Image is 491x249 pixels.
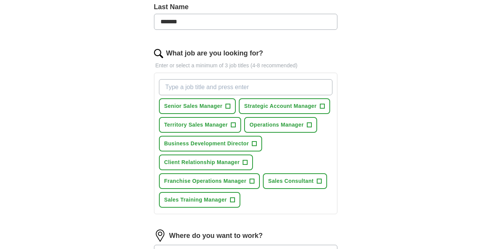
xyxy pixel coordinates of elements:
p: Enter or select a minimum of 3 job titles (4-8 recommended) [154,62,337,70]
span: Sales Consultant [268,177,314,185]
button: Sales Consultant [263,173,327,189]
label: Last Name [154,2,337,12]
button: Operations Manager [244,117,317,133]
span: Strategic Account Manager [244,102,317,110]
input: Type a job title and press enter [159,79,332,95]
img: location.png [154,229,166,242]
button: Sales Training Manager [159,192,240,208]
span: Sales Training Manager [164,196,227,204]
label: What job are you looking for? [166,48,263,59]
button: Strategic Account Manager [239,98,330,114]
span: Client Relationship Manager [164,158,240,166]
span: Franchise Operations Manager [164,177,246,185]
button: Client Relationship Manager [159,155,253,170]
span: Business Development Director [164,140,249,148]
button: Business Development Director [159,136,263,151]
button: Territory Sales Manager [159,117,241,133]
span: Territory Sales Manager [164,121,228,129]
img: search.png [154,49,163,58]
span: Senior Sales Manager [164,102,223,110]
span: Operations Manager [250,121,304,129]
button: Franchise Operations Manager [159,173,260,189]
button: Senior Sales Manager [159,98,236,114]
label: Where do you want to work? [169,231,263,241]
